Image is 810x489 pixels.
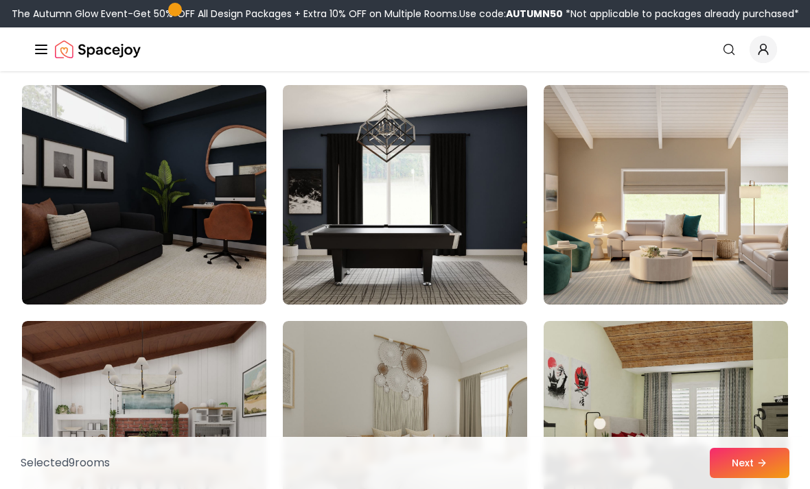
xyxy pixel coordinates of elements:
nav: Global [33,27,777,71]
a: Spacejoy [55,36,141,63]
img: Room room-62 [283,85,527,305]
span: Use code: [459,7,563,21]
img: Spacejoy Logo [55,36,141,63]
img: Room room-61 [22,85,266,305]
div: The Autumn Glow Event-Get 50% OFF All Design Packages + Extra 10% OFF on Multiple Rooms. [12,7,799,21]
span: *Not applicable to packages already purchased* [563,7,799,21]
button: Next [710,448,789,478]
p: Selected 9 room s [21,455,110,471]
b: AUTUMN50 [506,7,563,21]
img: Room room-63 [544,85,788,305]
